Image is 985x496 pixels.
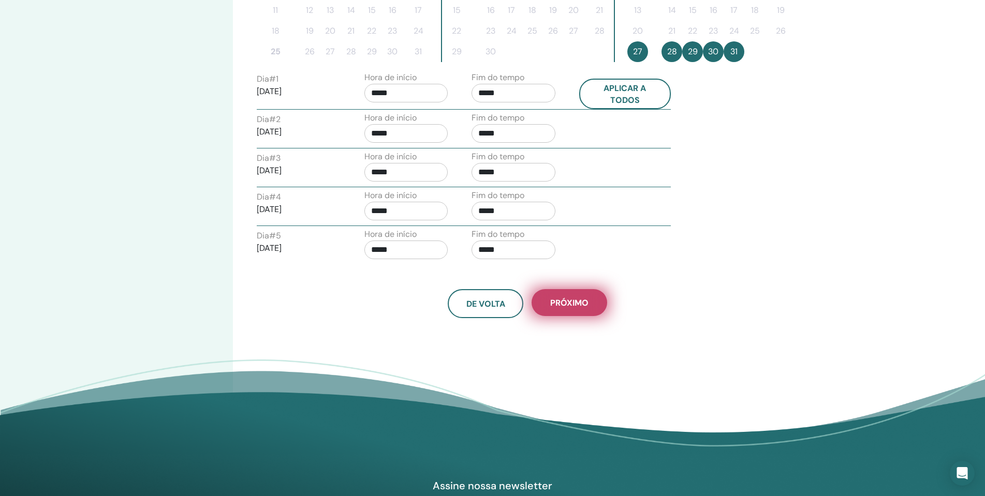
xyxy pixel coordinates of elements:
[269,230,276,241] font: #
[269,153,276,163] font: #
[568,5,579,16] font: 20
[269,191,276,202] font: #
[472,190,524,201] font: Fim do tempo
[269,114,276,125] font: #
[486,25,495,36] font: 23
[276,73,278,84] font: 1
[257,230,269,241] font: Dia
[415,5,422,16] font: 17
[472,229,524,239] font: Fim do tempo
[305,46,315,57] font: 26
[528,5,536,16] font: 18
[633,25,643,36] font: 20
[326,46,335,57] font: 27
[257,191,269,202] font: Dia
[730,46,738,57] font: 31
[579,79,671,109] button: Aplicar a todos
[388,25,397,36] font: 23
[548,25,558,36] font: 26
[276,191,281,202] font: 4
[364,229,417,239] font: Hora de início
[710,5,717,16] font: 16
[550,297,589,308] font: Próximo
[257,86,282,97] font: [DATE]
[453,5,461,16] font: 15
[433,479,552,492] font: Assine nossa newsletter
[368,5,376,16] font: 15
[415,46,422,57] font: 31
[389,5,396,16] font: 16
[549,5,557,16] font: 19
[367,46,377,57] font: 29
[452,46,462,57] font: 29
[257,114,269,125] font: Dia
[569,25,578,36] font: 27
[472,72,524,83] font: Fim do tempo
[466,298,505,309] font: De volta
[269,73,276,84] font: #
[257,165,282,176] font: [DATE]
[364,72,417,83] font: Hora de início
[327,5,334,16] font: 13
[325,25,335,36] font: 20
[689,5,697,16] font: 15
[729,25,739,36] font: 24
[634,5,641,16] font: 13
[257,73,269,84] font: Dia
[346,46,356,57] font: 28
[668,5,676,16] font: 14
[306,25,314,36] font: 19
[273,5,278,16] font: 11
[364,151,417,162] font: Hora de início
[668,25,675,36] font: 21
[306,5,313,16] font: 12
[347,5,355,16] font: 14
[667,46,677,57] font: 28
[452,25,461,36] font: 22
[472,112,524,123] font: Fim do tempo
[633,46,642,57] font: 27
[414,25,423,36] font: 24
[276,114,281,125] font: 2
[950,461,975,486] div: Abra o Intercom Messenger
[709,25,718,36] font: 23
[486,46,496,57] font: 30
[448,289,523,318] button: De volta
[507,25,517,36] font: 24
[347,25,355,36] font: 21
[708,46,718,57] font: 30
[532,289,607,316] button: Próximo
[257,153,269,163] font: Dia
[527,25,537,36] font: 25
[751,5,759,16] font: 18
[508,5,515,16] font: 17
[472,151,524,162] font: Fim do tempo
[688,25,697,36] font: 22
[487,5,495,16] font: 16
[364,112,417,123] font: Hora de início
[750,25,760,36] font: 25
[272,25,280,36] font: 18
[596,5,603,16] font: 21
[367,25,376,36] font: 22
[364,190,417,201] font: Hora de início
[730,5,738,16] font: 17
[604,83,646,106] font: Aplicar a todos
[776,25,786,36] font: 26
[257,204,282,215] font: [DATE]
[688,46,698,57] font: 29
[271,46,281,57] font: 25
[257,243,282,253] font: [DATE]
[387,46,398,57] font: 30
[276,230,281,241] font: 5
[595,25,605,36] font: 28
[257,126,282,137] font: [DATE]
[276,153,281,163] font: 3
[777,5,785,16] font: 19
